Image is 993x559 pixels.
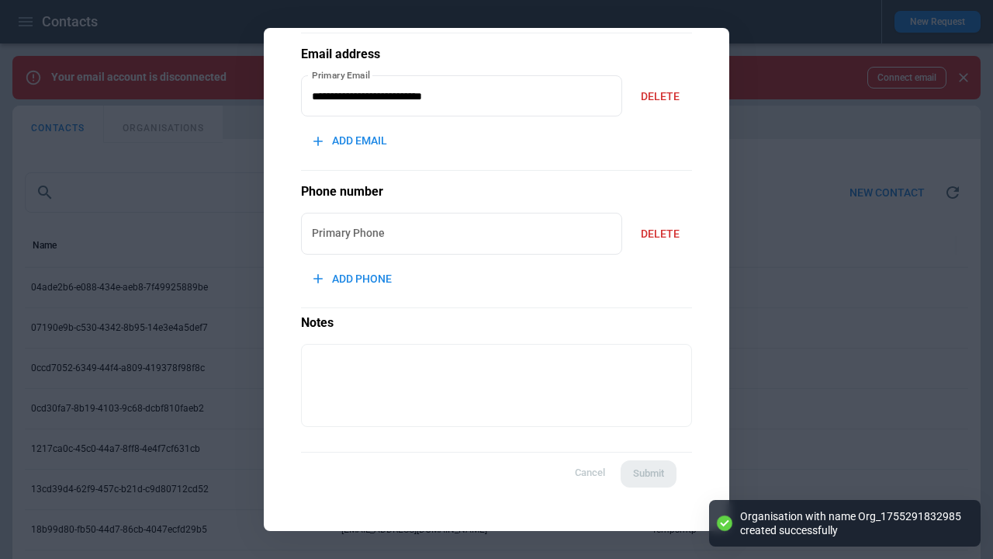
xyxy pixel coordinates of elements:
[740,509,965,537] div: Organisation with name Org_1755291832985 created successfully
[628,217,692,251] button: DELETE
[301,262,404,296] button: ADD PHONE
[312,68,371,82] label: Primary Email
[301,124,400,158] button: ADD EMAIL
[628,80,692,113] button: DELETE
[301,46,692,63] h5: Email address
[301,183,692,200] h5: Phone number
[301,307,692,332] p: Notes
